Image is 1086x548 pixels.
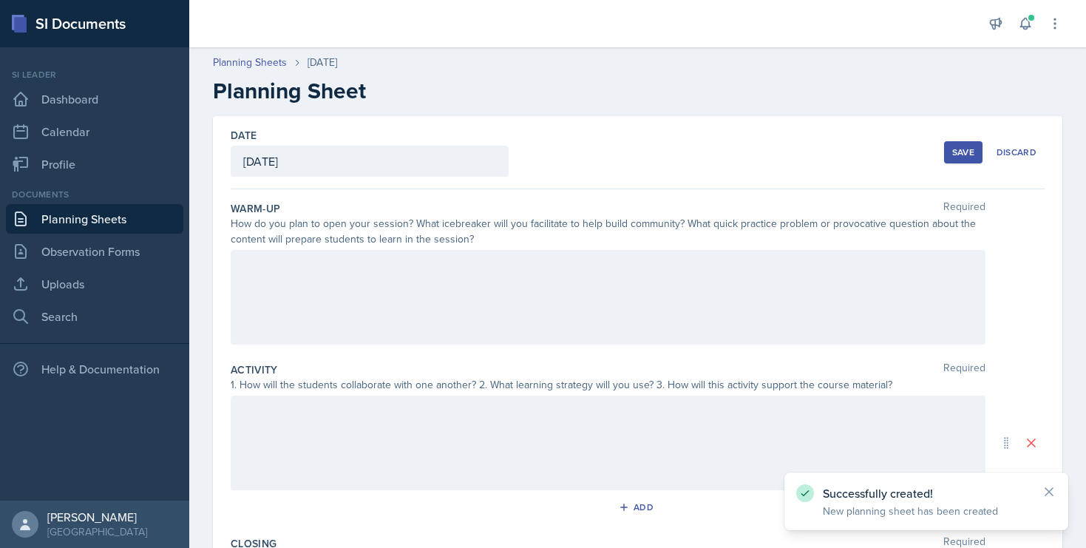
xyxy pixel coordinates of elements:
a: Planning Sheets [6,204,183,234]
div: Save [952,146,974,158]
h2: Planning Sheet [213,78,1062,104]
span: Required [943,201,985,216]
div: Discard [997,146,1036,158]
button: Discard [988,141,1045,163]
button: Save [944,141,983,163]
a: Profile [6,149,183,179]
a: Dashboard [6,84,183,114]
div: Documents [6,188,183,201]
div: [PERSON_NAME] [47,510,147,524]
a: Planning Sheets [213,55,287,70]
label: Activity [231,362,278,377]
div: [GEOGRAPHIC_DATA] [47,524,147,539]
label: Date [231,128,257,143]
p: Successfully created! [823,486,1030,501]
p: New planning sheet has been created [823,504,1030,518]
div: Add [622,501,654,513]
a: Search [6,302,183,331]
div: 1. How will the students collaborate with one another? 2. What learning strategy will you use? 3.... [231,377,985,393]
a: Uploads [6,269,183,299]
a: Calendar [6,117,183,146]
span: Required [943,362,985,377]
div: Si leader [6,68,183,81]
div: [DATE] [308,55,337,70]
button: Add [614,496,662,518]
label: Warm-Up [231,201,280,216]
a: Observation Forms [6,237,183,266]
div: Help & Documentation [6,354,183,384]
div: How do you plan to open your session? What icebreaker will you facilitate to help build community... [231,216,985,247]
